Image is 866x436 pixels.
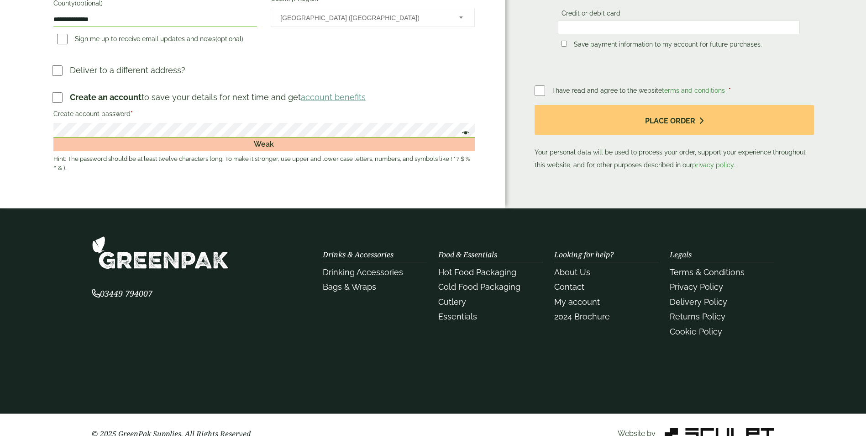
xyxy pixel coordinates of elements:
abbr: required [729,87,731,94]
p: Your personal data will be used to process your order, support your experience throughout this we... [535,105,814,171]
a: terms and conditions [662,87,725,94]
a: 2024 Brochure [554,312,610,321]
a: Cold Food Packaging [438,282,520,292]
span: United Kingdom (UK) [280,8,446,27]
a: Essentials [438,312,477,321]
span: (optional) [215,35,243,43]
div: Weak [53,138,475,151]
label: Sign me up to receive email updates and news [53,35,247,45]
a: Drinking Accessories [323,267,403,277]
a: privacy policy [692,161,734,169]
p: to save your details for next time and get [70,91,366,103]
a: account benefits [301,92,366,102]
span: I have read and agree to the website [552,87,727,94]
label: Create account password [53,107,475,123]
button: Place order [535,105,814,135]
span: 03449 794007 [92,288,152,299]
a: 03449 794007 [92,290,152,298]
img: GreenPak Supplies [92,236,229,269]
a: My account [554,297,600,307]
input: Sign me up to receive email updates and news(optional) [57,34,68,44]
a: Contact [554,282,584,292]
a: Cookie Policy [670,327,722,336]
a: Returns Policy [670,312,725,321]
a: Privacy Policy [670,282,723,292]
a: About Us [554,267,590,277]
label: Credit or debit card [558,10,624,20]
a: Hot Food Packaging [438,267,516,277]
a: Terms & Conditions [670,267,745,277]
strong: Create an account [70,92,142,102]
a: Bags & Wraps [323,282,376,292]
small: Hint: The password should be at least twelve characters long. To make it stronger, use upper and ... [53,154,475,173]
abbr: required [131,110,133,117]
a: Cutlery [438,297,466,307]
span: Country/Region [271,8,474,27]
label: Save payment information to my account for future purchases. [570,41,766,51]
a: Delivery Policy [670,297,727,307]
iframe: Secure card payment input frame [561,23,797,32]
p: Deliver to a different address? [70,64,185,76]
